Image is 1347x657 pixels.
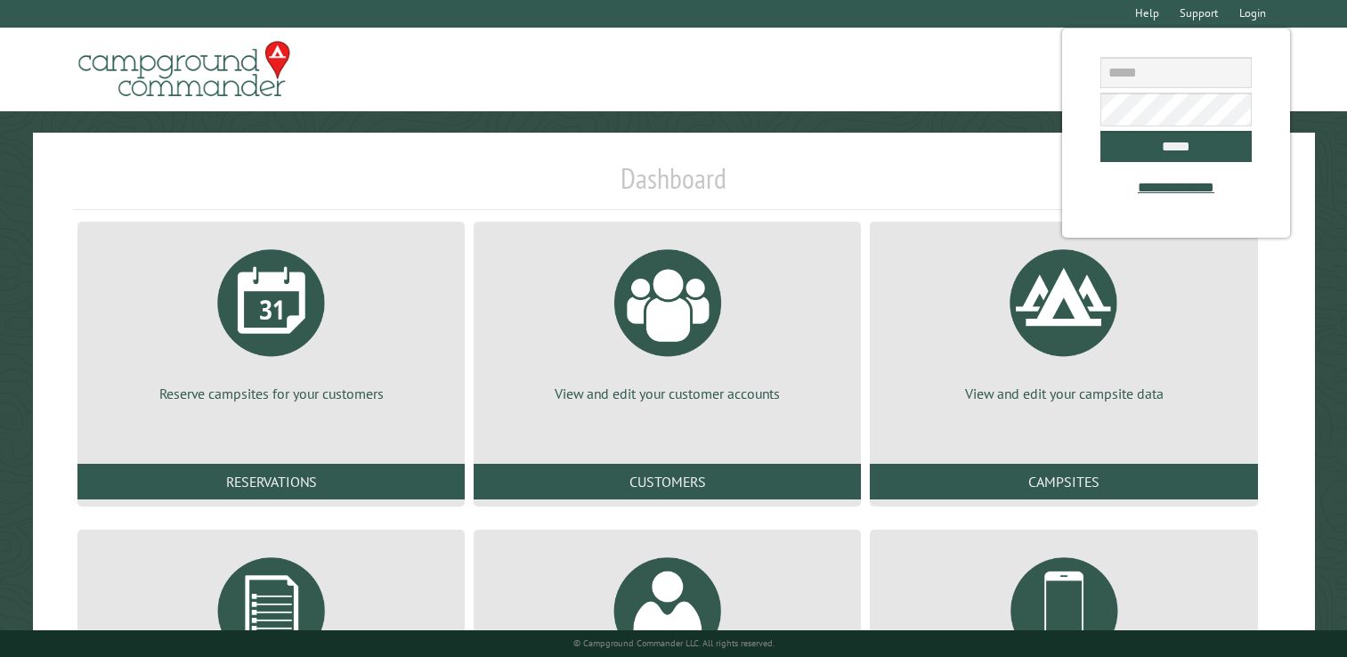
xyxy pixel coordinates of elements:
[73,161,1274,210] h1: Dashboard
[573,637,775,649] small: © Campground Commander LLC. All rights reserved.
[891,236,1236,403] a: View and edit your campsite data
[495,236,840,403] a: View and edit your customer accounts
[891,384,1236,403] p: View and edit your campsite data
[99,384,443,403] p: Reserve campsites for your customers
[474,464,861,499] a: Customers
[77,464,465,499] a: Reservations
[73,35,296,104] img: Campground Commander
[495,384,840,403] p: View and edit your customer accounts
[870,464,1257,499] a: Campsites
[99,236,443,403] a: Reserve campsites for your customers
